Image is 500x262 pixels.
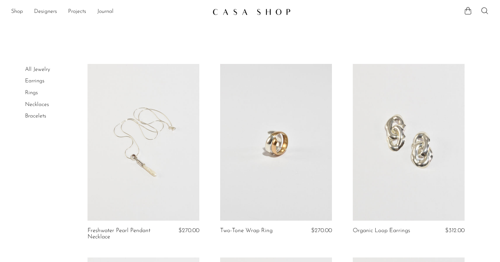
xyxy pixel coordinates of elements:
span: $270.00 [178,228,199,234]
a: Freshwater Pearl Pendant Necklace [87,228,161,240]
span: $270.00 [311,228,332,234]
a: Journal [97,7,114,16]
a: Designers [34,7,57,16]
a: Bracelets [25,113,46,119]
ul: NEW HEADER MENU [11,6,207,18]
span: $312.00 [445,228,465,234]
a: Projects [68,7,86,16]
nav: Desktop navigation [11,6,207,18]
a: All Jewelry [25,67,50,72]
a: Organic Loop Earrings [353,228,410,234]
a: Earrings [25,78,44,84]
a: Necklaces [25,102,49,107]
a: Shop [11,7,23,16]
a: Rings [25,90,38,96]
a: Two-Tone Wrap Ring [220,228,273,234]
